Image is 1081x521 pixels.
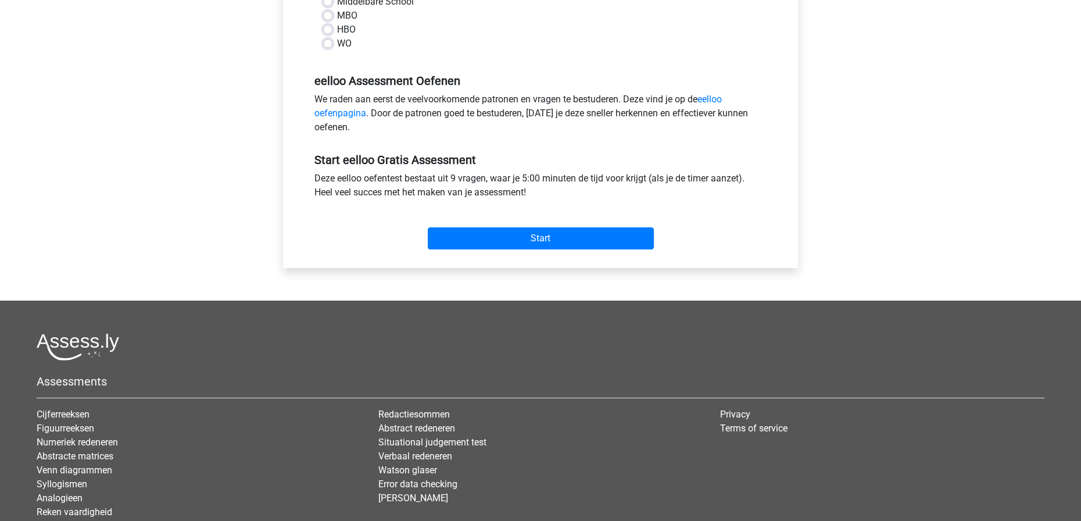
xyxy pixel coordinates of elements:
a: Terms of service [720,423,788,434]
label: HBO [337,23,356,37]
a: Figuurreeksen [37,423,94,434]
a: Situational judgement test [378,437,486,448]
a: Cijferreeksen [37,409,90,420]
a: Reken vaardigheid [37,506,112,518]
h5: Assessments [37,374,1044,388]
a: Redactiesommen [378,409,450,420]
div: We raden aan eerst de veelvoorkomende patronen en vragen te bestuderen. Deze vind je op de . Door... [306,92,775,139]
a: Verbaal redeneren [378,451,452,462]
a: Abstracte matrices [37,451,113,462]
a: Syllogismen [37,479,87,490]
label: WO [337,37,352,51]
label: MBO [337,9,357,23]
a: Watson glaser [378,465,437,476]
a: Analogieen [37,493,83,504]
a: Error data checking [378,479,457,490]
input: Start [428,227,654,249]
a: [PERSON_NAME] [378,493,448,504]
h5: eelloo Assessment Oefenen [314,74,767,88]
a: Venn diagrammen [37,465,112,476]
h5: Start eelloo Gratis Assessment [314,153,767,167]
img: Assessly logo [37,333,119,361]
a: Privacy [720,409,750,420]
a: Abstract redeneren [378,423,455,434]
a: Numeriek redeneren [37,437,118,448]
div: Deze eelloo oefentest bestaat uit 9 vragen, waar je 5:00 minuten de tijd voor krijgt (als je de t... [306,172,775,204]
